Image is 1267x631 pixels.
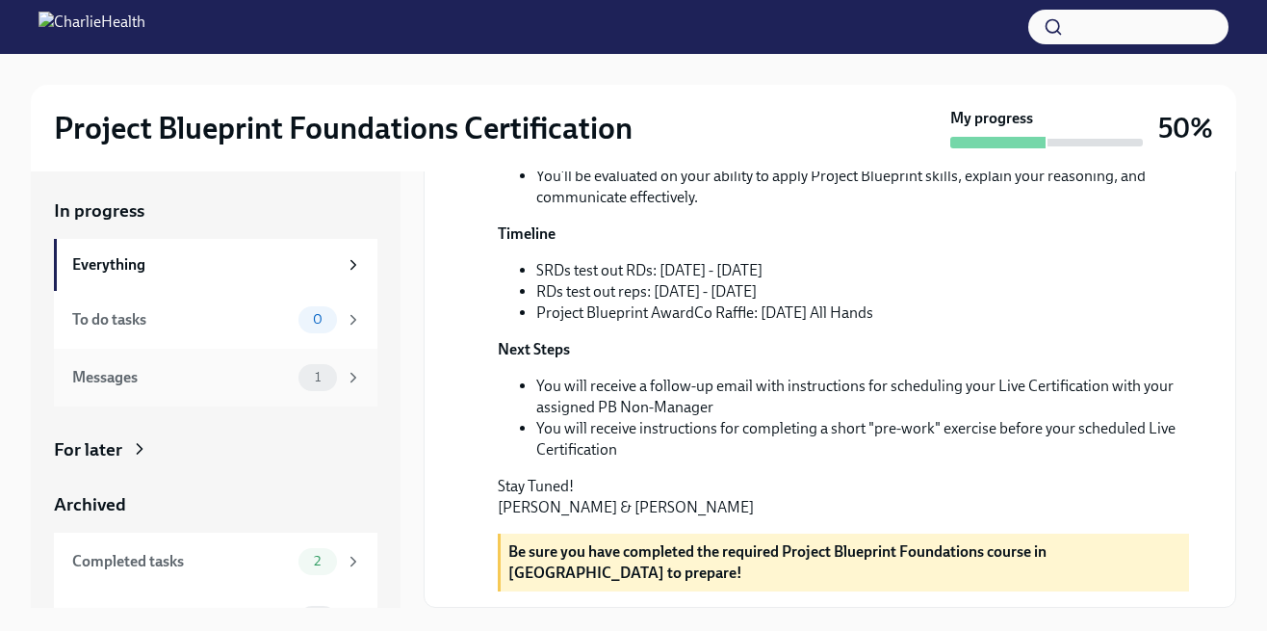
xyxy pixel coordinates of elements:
[54,492,377,517] a: Archived
[536,302,1189,324] li: Project Blueprint AwardCo Raffle: [DATE] All Hands
[498,476,1189,518] p: Stay Tuned! [PERSON_NAME] & [PERSON_NAME]
[72,254,337,276] div: Everything
[536,166,1189,208] li: You’ll be evaluated on your ability to apply Project Blueprint skills, explain your reasoning, an...
[54,437,122,462] div: For later
[54,291,377,349] a: To do tasks0
[498,224,556,243] strong: Timeline
[54,349,377,407] a: Messages1
[72,367,291,388] div: Messages
[54,109,633,147] h2: Project Blueprint Foundations Certification
[536,281,1189,302] li: RDs test out reps: [DATE] - [DATE]
[54,437,377,462] a: For later
[536,418,1189,460] li: You will receive instructions for completing a short "pre-work" exercise before your scheduled Li...
[302,554,332,568] span: 2
[54,198,377,223] a: In progress
[303,370,332,384] span: 1
[54,533,377,591] a: Completed tasks2
[536,260,1189,281] li: SRDs test out RDs: [DATE] - [DATE]
[39,12,145,42] img: CharlieHealth
[950,108,1033,129] strong: My progress
[54,239,377,291] a: Everything
[72,551,291,572] div: Completed tasks
[1158,111,1213,145] h3: 50%
[498,340,570,358] strong: Next Steps
[72,309,291,330] div: To do tasks
[536,376,1189,418] li: You will receive a follow-up email with instructions for scheduling your Live Certification with ...
[301,312,334,327] span: 0
[508,542,1047,582] strong: Be sure you have completed the required Project Blueprint Foundations course in [GEOGRAPHIC_DATA]...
